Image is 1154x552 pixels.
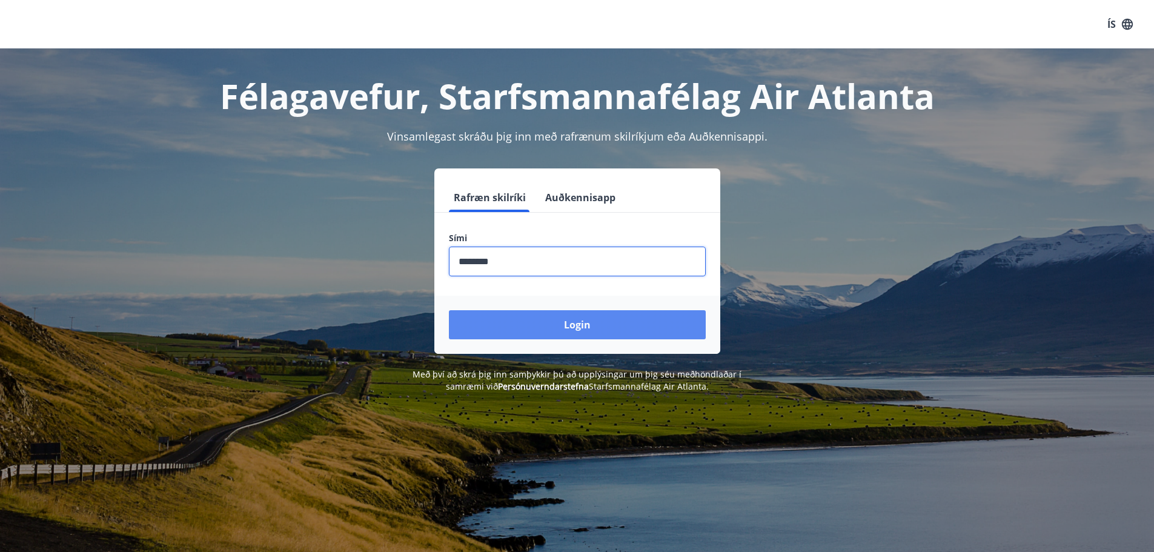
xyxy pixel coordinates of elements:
[156,73,999,119] h1: Félagavefur, Starfsmannafélag Air Atlanta
[540,183,620,212] button: Auðkennisapp
[1101,13,1139,35] button: ÍS
[413,368,741,392] span: Með því að skrá þig inn samþykkir þú að upplýsingar um þig séu meðhöndlaðar í samræmi við Starfsm...
[387,129,768,144] span: Vinsamlegast skráðu þig inn með rafrænum skilríkjum eða Auðkennisappi.
[449,310,706,339] button: Login
[449,232,706,244] label: Sími
[449,183,531,212] button: Rafræn skilríki
[498,381,589,392] a: Persónuverndarstefna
